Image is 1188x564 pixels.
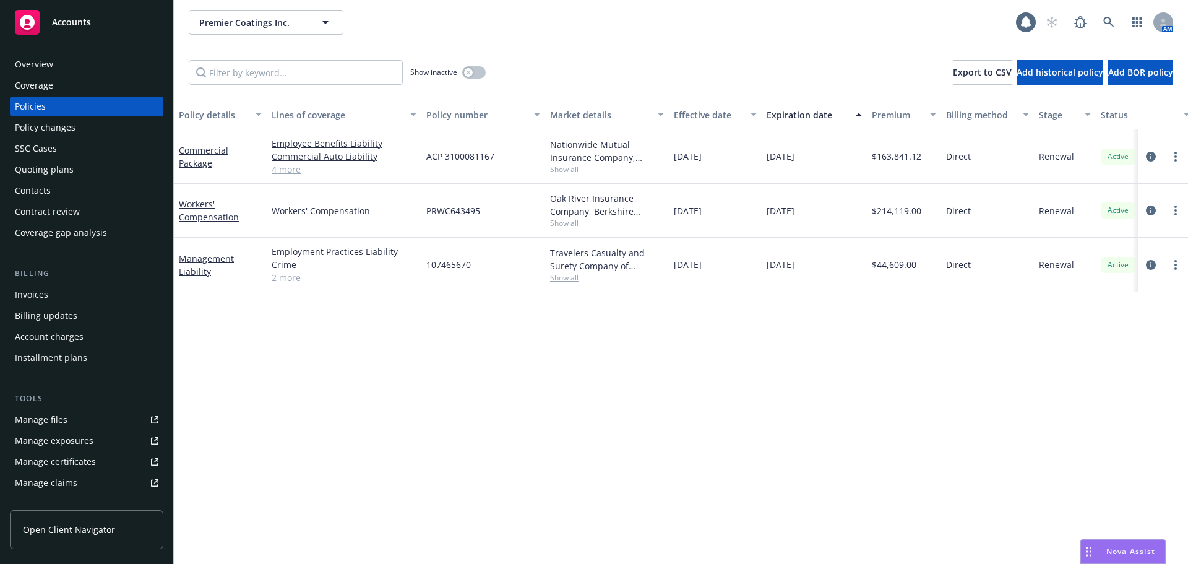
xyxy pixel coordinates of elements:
a: more [1168,203,1183,218]
div: Contacts [15,181,51,201]
a: 2 more [272,271,416,284]
a: Account charges [10,327,163,347]
span: Show all [550,272,664,283]
div: Expiration date [767,108,848,121]
a: Workers' Compensation [272,204,416,217]
span: Open Client Navigator [23,523,115,536]
div: Manage claims [15,473,77,493]
input: Filter by keyword... [189,60,403,85]
div: Policy number [426,108,527,121]
span: Active [1106,151,1130,162]
a: Start snowing [1039,10,1064,35]
span: [DATE] [674,204,702,217]
div: Tools [10,393,163,405]
div: Quoting plans [15,160,74,180]
a: Contacts [10,181,163,201]
a: 4 more [272,163,416,176]
span: Active [1106,259,1130,271]
button: Market details [545,100,669,129]
button: Premium [867,100,941,129]
a: Contract review [10,202,163,222]
button: Policy details [174,100,267,129]
a: Commercial Auto Liability [272,150,416,163]
a: Switch app [1125,10,1150,35]
span: [DATE] [767,150,794,163]
span: [DATE] [767,204,794,217]
a: Commercial Package [179,144,228,169]
div: Coverage gap analysis [15,223,107,243]
span: Direct [946,258,971,271]
div: Installment plans [15,348,87,368]
a: Policies [10,97,163,116]
div: Overview [15,54,53,74]
a: Management Liability [179,253,234,277]
span: [DATE] [674,258,702,271]
span: Direct [946,204,971,217]
div: Coverage [15,76,53,95]
div: Account charges [15,327,84,347]
div: SSC Cases [15,139,57,158]
a: Workers' Compensation [179,198,239,223]
a: SSC Cases [10,139,163,158]
div: Oak River Insurance Company, Berkshire Hathaway Homestate Companies (BHHC) [550,192,664,218]
button: Policy number [421,100,545,129]
button: Expiration date [762,100,867,129]
button: Add historical policy [1017,60,1103,85]
span: $163,841.12 [872,150,921,163]
a: Manage claims [10,473,163,493]
button: Lines of coverage [267,100,421,129]
div: Policy changes [15,118,75,137]
div: Status [1101,108,1176,121]
div: Nationwide Mutual Insurance Company, Nationwide Insurance Company [550,138,664,164]
a: Report a Bug [1068,10,1093,35]
a: circleInformation [1143,203,1158,218]
div: Billing [10,267,163,280]
a: Coverage [10,76,163,95]
span: Renewal [1039,204,1074,217]
span: Add historical policy [1017,66,1103,78]
a: Manage BORs [10,494,163,514]
div: Invoices [15,285,48,305]
div: Drag to move [1081,540,1096,563]
div: Effective date [674,108,743,121]
div: Policies [15,97,46,116]
div: Policy details [179,108,248,121]
button: Add BOR policy [1108,60,1173,85]
button: Effective date [669,100,762,129]
div: Billing updates [15,306,77,326]
a: Employment Practices Liability [272,245,416,258]
a: Billing updates [10,306,163,326]
div: Manage BORs [15,494,73,514]
span: ACP 3100081167 [426,150,494,163]
button: Stage [1034,100,1096,129]
button: Premier Coatings Inc. [189,10,343,35]
a: circleInformation [1143,149,1158,164]
a: Quoting plans [10,160,163,180]
div: Manage certificates [15,452,96,472]
a: more [1168,258,1183,272]
span: Show all [550,218,664,228]
a: Invoices [10,285,163,305]
span: 107465670 [426,258,471,271]
a: Installment plans [10,348,163,368]
span: Add BOR policy [1108,66,1173,78]
a: circleInformation [1143,258,1158,272]
span: Accounts [52,17,91,27]
span: $44,609.00 [872,258,916,271]
button: Export to CSV [953,60,1012,85]
div: Manage exposures [15,431,93,451]
a: Search [1096,10,1121,35]
button: Nova Assist [1080,539,1166,564]
span: Manage exposures [10,431,163,451]
div: Market details [550,108,650,121]
span: PRWC643495 [426,204,480,217]
span: Nova Assist [1106,546,1155,557]
a: Manage files [10,410,163,430]
a: Crime [272,258,416,271]
span: Active [1106,205,1130,216]
span: Renewal [1039,150,1074,163]
span: Premier Coatings Inc. [199,16,306,29]
span: Show inactive [410,67,457,77]
a: Employee Benefits Liability [272,137,416,150]
div: Travelers Casualty and Surety Company of America, Travelers Insurance [550,246,664,272]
